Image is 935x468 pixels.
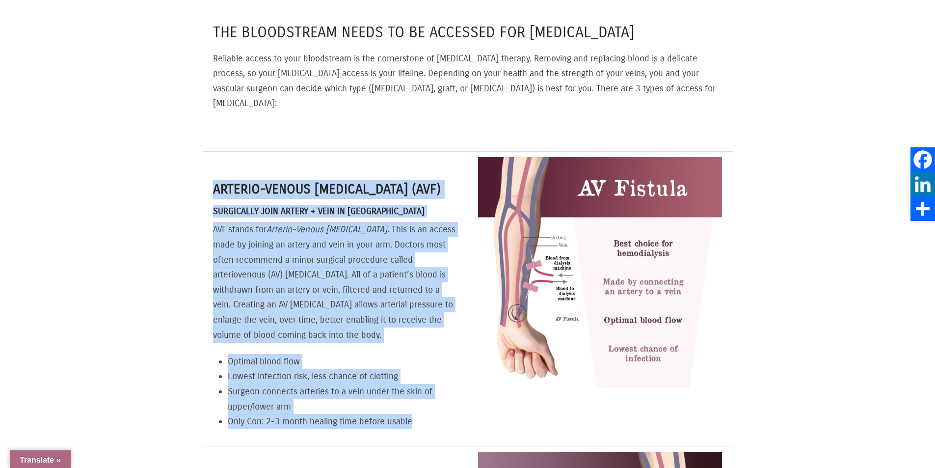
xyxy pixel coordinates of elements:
[213,206,425,217] strong: Surgically Join Artery + Vein in [GEOGRAPHIC_DATA]
[20,456,61,464] span: Translate »
[267,224,387,235] em: Arterio-Venous [MEDICAL_DATA]
[228,414,457,429] li: Only Con: 2-3 month healing time before usable
[228,369,457,384] li: Lowest infection risk, less chance of clotting
[213,22,722,43] h4: The bloodstream needs to be accessed for [MEDICAL_DATA]
[228,384,457,414] li: Surgeon connects arteries to a vein under the skin of upper/lower arm
[478,157,722,388] img: Dialysis-Fistula.png
[213,51,722,111] p: Reliable access to your bloodstream is the cornerstone of [MEDICAL_DATA] therapy. Removing and re...
[228,354,457,369] li: Optimal blood flow
[213,181,441,197] strong: Arterio-Venous [MEDICAL_DATA] (AVF)
[910,172,935,196] a: LinkedIn
[213,222,457,342] p: AVF stands for . This is an access made by joining an artery and vein in your arm. Doctors most o...
[910,147,935,172] a: Facebook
